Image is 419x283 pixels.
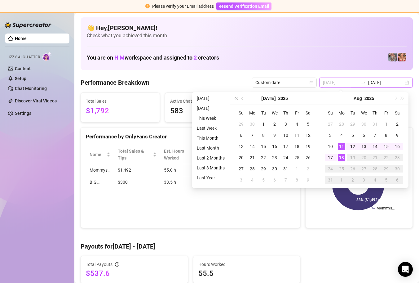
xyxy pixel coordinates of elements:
[86,105,155,117] span: $1,792
[260,132,267,139] div: 8
[194,115,227,122] li: This Week
[358,174,369,186] td: 2025-09-03
[325,174,336,186] td: 2025-08-31
[371,154,379,161] div: 21
[358,107,369,119] th: We
[15,111,31,116] a: Settings
[325,141,336,152] td: 2025-08-10
[247,119,258,130] td: 2025-06-30
[271,154,278,161] div: 23
[293,132,301,139] div: 11
[381,107,392,119] th: Fr
[237,176,245,184] div: 3
[194,154,227,162] li: Last 2 Months
[42,52,52,61] img: AI Chatter
[347,163,358,174] td: 2025-08-26
[260,120,267,128] div: 1
[291,152,302,163] td: 2025-07-25
[258,163,269,174] td: 2025-07-29
[198,268,295,278] span: 55.5
[269,163,280,174] td: 2025-07-30
[280,163,291,174] td: 2025-07-31
[291,174,302,186] td: 2025-08-08
[325,163,336,174] td: 2025-08-24
[302,163,314,174] td: 2025-08-02
[9,54,40,60] span: Izzy AI Chatter
[360,165,368,173] div: 27
[327,154,334,161] div: 17
[280,119,291,130] td: 2025-07-03
[115,262,119,267] span: info-circle
[236,163,247,174] td: 2025-07-27
[247,141,258,152] td: 2025-07-14
[194,54,197,61] span: 2
[338,154,345,161] div: 18
[347,107,358,119] th: Tu
[371,132,379,139] div: 7
[282,176,289,184] div: 7
[338,132,345,139] div: 4
[280,141,291,152] td: 2025-07-17
[369,163,381,174] td: 2025-08-28
[194,95,227,102] li: [DATE]
[382,132,390,139] div: 8
[87,32,407,39] span: Check what you achieved this month
[236,152,247,163] td: 2025-07-20
[271,120,278,128] div: 2
[336,107,347,119] th: Mo
[260,154,267,161] div: 22
[216,2,271,10] button: Resend Verification Email
[381,130,392,141] td: 2025-08-08
[194,164,227,172] li: Last 3 Months
[114,54,125,61] span: H M
[194,124,227,132] li: Last Week
[218,4,269,9] span: Resend Verification Email
[81,242,413,251] h4: Payouts for [DATE] - [DATE]
[15,86,47,91] a: Chat Monitoring
[293,120,301,128] div: 4
[282,143,289,150] div: 17
[382,165,390,173] div: 29
[394,176,401,184] div: 6
[349,154,356,161] div: 19
[338,120,345,128] div: 28
[381,141,392,152] td: 2025-08-15
[15,36,27,41] a: Home
[302,130,314,141] td: 2025-07-12
[280,107,291,119] th: Th
[258,107,269,119] th: Tu
[271,132,278,139] div: 9
[280,174,291,186] td: 2025-08-07
[371,120,379,128] div: 31
[336,163,347,174] td: 2025-08-25
[164,148,198,161] div: Est. Hours Worked
[255,78,313,87] span: Custom date
[247,174,258,186] td: 2025-08-04
[237,154,245,161] div: 20
[291,130,302,141] td: 2025-07-11
[327,176,334,184] div: 31
[236,174,247,186] td: 2025-08-03
[249,143,256,150] div: 14
[336,130,347,141] td: 2025-08-04
[392,174,403,186] td: 2025-09-06
[15,98,57,103] a: Discover Viral Videos
[232,92,239,105] button: Last year (Control + left)
[392,130,403,141] td: 2025-08-09
[392,152,403,163] td: 2025-08-23
[336,119,347,130] td: 2025-07-28
[327,143,334,150] div: 10
[327,165,334,173] div: 24
[347,141,358,152] td: 2025-08-12
[249,120,256,128] div: 30
[349,165,356,173] div: 26
[304,132,312,139] div: 12
[258,174,269,186] td: 2025-08-05
[336,141,347,152] td: 2025-08-11
[194,174,227,182] li: Last Year
[354,92,362,105] button: Choose a month
[118,148,152,161] span: Total Sales & Tips
[15,66,31,71] a: Content
[236,119,247,130] td: 2025-06-29
[338,143,345,150] div: 11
